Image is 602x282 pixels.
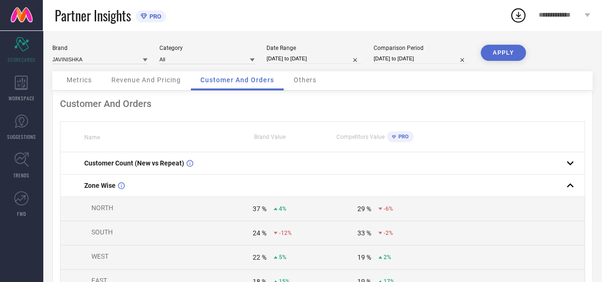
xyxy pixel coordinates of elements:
[374,45,469,51] div: Comparison Period
[357,229,371,237] div: 33 %
[200,76,274,84] span: Customer And Orders
[510,7,527,24] div: Open download list
[111,76,181,84] span: Revenue And Pricing
[396,134,409,140] span: PRO
[279,230,292,236] span: -12%
[253,229,266,237] div: 24 %
[13,172,30,179] span: TRENDS
[266,54,362,64] input: Select date range
[9,95,35,102] span: WORKSPACE
[8,56,36,63] span: SCORECARDS
[159,45,255,51] div: Category
[481,45,526,61] button: APPLY
[7,133,36,140] span: SUGGESTIONS
[279,254,286,261] span: 5%
[91,228,113,236] span: SOUTH
[17,210,26,217] span: FWD
[254,134,286,140] span: Brand Value
[374,54,469,64] input: Select comparison period
[357,253,371,261] div: 19 %
[91,204,113,212] span: NORTH
[384,254,391,261] span: 2%
[84,159,184,167] span: Customer Count (New vs Repeat)
[147,13,161,20] span: PRO
[253,253,266,261] div: 22 %
[91,253,109,260] span: WEST
[294,76,316,84] span: Others
[279,205,286,212] span: 4%
[84,134,100,141] span: Name
[84,182,116,189] span: Zone Wise
[266,45,362,51] div: Date Range
[384,230,393,236] span: -2%
[336,134,385,140] span: Competitors Value
[52,45,148,51] div: Brand
[384,205,393,212] span: -6%
[60,98,585,109] div: Customer And Orders
[55,6,131,25] span: Partner Insights
[67,76,92,84] span: Metrics
[357,205,371,213] div: 29 %
[253,205,266,213] div: 37 %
